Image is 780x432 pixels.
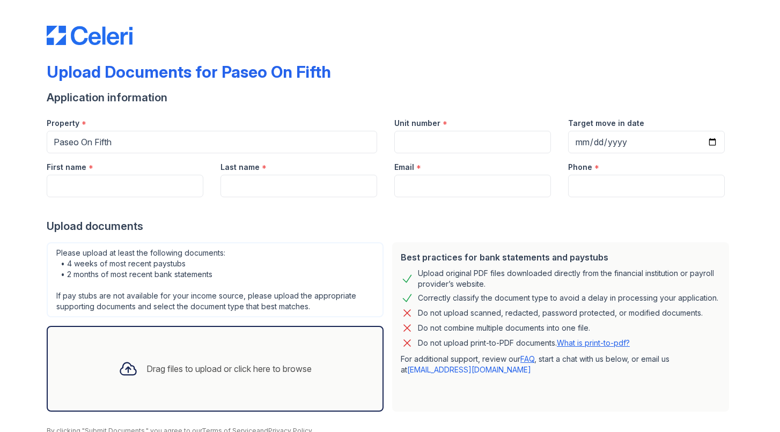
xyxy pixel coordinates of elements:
[401,354,720,375] p: For additional support, review our , start a chat with us below, or email us at
[47,118,79,129] label: Property
[557,338,630,347] a: What is print-to-pdf?
[394,118,440,129] label: Unit number
[568,118,644,129] label: Target move in date
[47,62,331,81] div: Upload Documents for Paseo On Fifth
[47,219,733,234] div: Upload documents
[418,268,720,289] div: Upload original PDF files downloaded directly from the financial institution or payroll provider’...
[418,307,703,319] div: Do not upload scanned, redacted, password protected, or modified documents.
[418,322,590,334] div: Do not combine multiple documents into one file.
[568,162,592,173] label: Phone
[47,242,384,317] div: Please upload at least the following documents: • 4 weeks of most recent paystubs • 2 months of m...
[418,292,718,304] div: Correctly classify the document type to avoid a delay in processing your application.
[146,362,312,375] div: Drag files to upload or click here to browse
[220,162,260,173] label: Last name
[401,251,720,264] div: Best practices for bank statements and paystubs
[418,338,630,348] p: Do not upload print-to-PDF documents.
[47,90,733,105] div: Application information
[394,162,414,173] label: Email
[47,162,86,173] label: First name
[407,365,531,374] a: [EMAIL_ADDRESS][DOMAIN_NAME]
[47,26,133,45] img: CE_Logo_Blue-a8612792a0a2168367f1c8372b55b34899dd931a85d93a1a3d3e32e68fde9ad4.png
[520,354,534,363] a: FAQ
